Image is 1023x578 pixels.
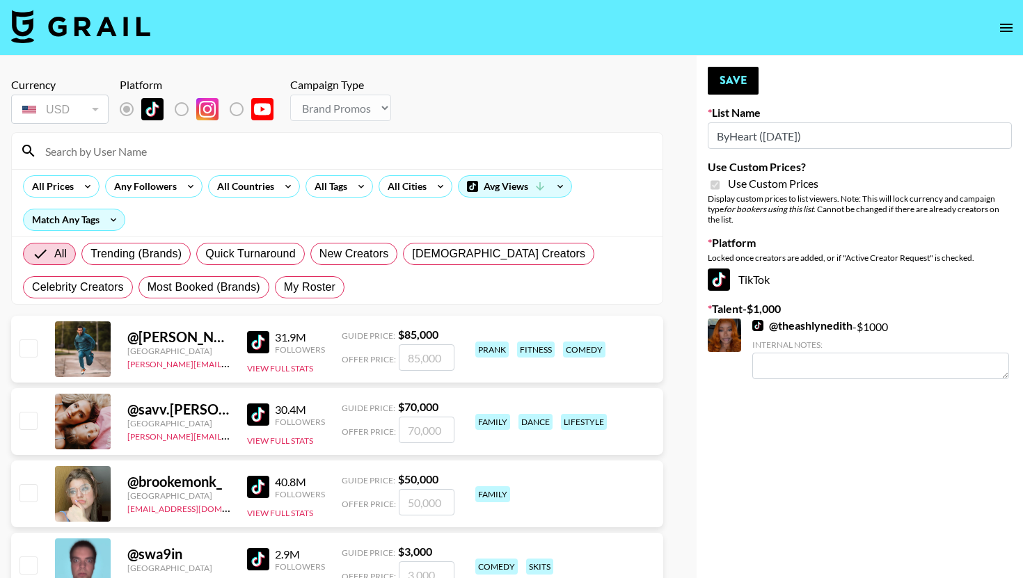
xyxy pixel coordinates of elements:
[209,176,277,197] div: All Countries
[342,354,396,364] span: Offer Price:
[148,279,260,296] span: Most Booked (Brands)
[342,499,396,509] span: Offer Price:
[11,92,109,127] div: Currency is locked to USD
[992,14,1020,42] button: open drawer
[399,489,454,515] input: 50,000
[708,236,1012,250] label: Platform
[54,246,67,262] span: All
[247,508,313,518] button: View Full Stats
[475,342,509,358] div: prank
[24,209,125,230] div: Match Any Tags
[728,177,818,191] span: Use Custom Prices
[127,328,230,346] div: @ [PERSON_NAME].[PERSON_NAME]
[708,106,1012,120] label: List Name
[459,176,571,197] div: Avg Views
[127,401,230,418] div: @ savv.[PERSON_NAME]
[708,302,1012,316] label: Talent - $ 1,000
[127,501,267,514] a: [EMAIL_ADDRESS][DOMAIN_NAME]
[752,320,763,331] img: TikTok
[127,490,230,501] div: [GEOGRAPHIC_DATA]
[275,344,325,355] div: Followers
[412,246,585,262] span: [DEMOGRAPHIC_DATA] Creators
[275,417,325,427] div: Followers
[518,414,553,430] div: dance
[275,489,325,499] div: Followers
[342,547,395,558] span: Guide Price:
[247,435,313,446] button: View Full Stats
[275,403,325,417] div: 30.4M
[475,559,518,575] div: comedy
[247,403,269,426] img: TikTok
[399,417,454,443] input: 70,000
[141,98,164,120] img: TikTok
[127,545,230,563] div: @ swa9in
[475,414,510,430] div: family
[251,98,273,120] img: YouTube
[708,193,1012,225] div: Display custom prices to list viewers. Note: This will lock currency and campaign type . Cannot b...
[342,426,396,437] span: Offer Price:
[11,10,150,43] img: Grail Talent
[517,342,555,358] div: fitness
[708,160,1012,174] label: Use Custom Prices?
[561,414,607,430] div: lifestyle
[306,176,350,197] div: All Tags
[708,268,1012,291] div: TikTok
[90,246,182,262] span: Trending (Brands)
[247,363,313,374] button: View Full Stats
[127,418,230,428] div: [GEOGRAPHIC_DATA]
[398,472,438,485] strong: $ 50,000
[120,95,285,124] div: List locked to TikTok.
[379,176,429,197] div: All Cities
[399,344,454,371] input: 85,000
[127,356,333,369] a: [PERSON_NAME][EMAIL_ADDRESS][DOMAIN_NAME]
[32,279,124,296] span: Celebrity Creators
[275,561,325,572] div: Followers
[398,328,438,341] strong: $ 85,000
[275,547,325,561] div: 2.9M
[752,319,1009,379] div: - $ 1000
[342,403,395,413] span: Guide Price:
[275,475,325,489] div: 40.8M
[120,78,285,92] div: Platform
[24,176,77,197] div: All Prices
[127,428,333,442] a: [PERSON_NAME][EMAIL_ADDRESS][DOMAIN_NAME]
[708,67,759,95] button: Save
[319,246,389,262] span: New Creators
[127,473,230,490] div: @ brookemonk_
[106,176,180,197] div: Any Followers
[398,400,438,413] strong: $ 70,000
[127,563,230,573] div: [GEOGRAPHIC_DATA]
[14,97,106,122] div: USD
[196,98,219,120] img: Instagram
[398,545,432,558] strong: $ 3,000
[708,252,1012,263] div: Locked once creators are added, or if "Active Creator Request" is checked.
[205,246,296,262] span: Quick Turnaround
[247,476,269,498] img: TikTok
[247,548,269,570] img: TikTok
[127,346,230,356] div: [GEOGRAPHIC_DATA]
[526,559,553,575] div: skits
[11,78,109,92] div: Currency
[342,475,395,485] span: Guide Price:
[475,486,510,502] div: family
[708,268,730,291] img: TikTok
[724,204,814,214] em: for bookers using this list
[752,339,1009,350] div: Internal Notes:
[563,342,605,358] div: comedy
[247,331,269,353] img: TikTok
[284,279,335,296] span: My Roster
[275,330,325,344] div: 31.9M
[37,140,654,162] input: Search by User Name
[342,330,395,341] span: Guide Price:
[752,319,852,332] a: @theashlynedith
[290,78,391,92] div: Campaign Type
